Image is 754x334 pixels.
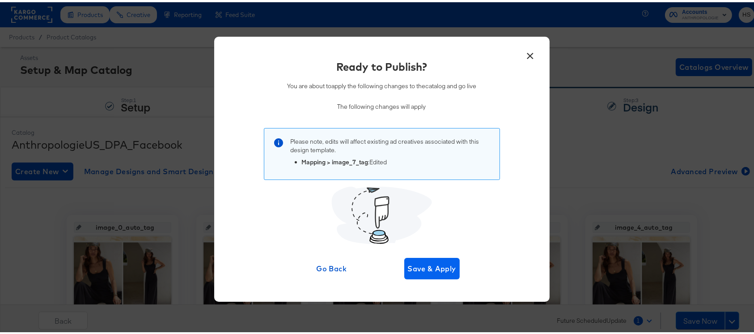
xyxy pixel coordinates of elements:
[302,156,369,164] strong: Mapping > image_7_tag
[302,156,491,164] li: : Edited
[307,260,356,273] span: Go Back
[304,256,360,277] button: Go Back
[408,260,457,273] span: Save & Apply
[287,100,476,109] p: The following changes will apply
[291,135,491,152] p: Please note, edits will affect existing ad creatives associated with this design template .
[336,57,427,72] div: Ready to Publish?
[287,80,476,88] p: You are about to apply the following changes to the catalog and go live
[404,256,460,277] button: Save & Apply
[522,43,538,60] button: ×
